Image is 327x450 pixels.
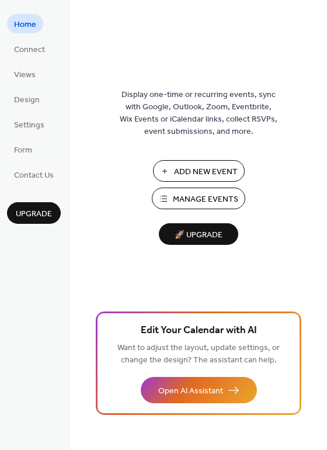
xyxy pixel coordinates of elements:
[7,14,43,33] a: Home
[14,144,32,157] span: Form
[120,89,277,138] span: Display one-time or recurring events, sync with Google, Outlook, Zoom, Eventbrite, Wix Events or ...
[7,165,61,184] a: Contact Us
[14,69,36,81] span: Views
[159,223,238,245] button: 🚀 Upgrade
[153,160,245,182] button: Add New Event
[7,89,47,109] a: Design
[7,202,61,224] button: Upgrade
[14,44,45,56] span: Connect
[14,119,44,131] span: Settings
[7,39,52,58] a: Connect
[174,166,238,178] span: Add New Event
[16,208,52,220] span: Upgrade
[158,385,223,397] span: Open AI Assistant
[14,94,40,106] span: Design
[152,188,245,209] button: Manage Events
[14,169,54,182] span: Contact Us
[7,115,51,134] a: Settings
[141,377,257,403] button: Open AI Assistant
[173,193,238,206] span: Manage Events
[166,227,231,243] span: 🚀 Upgrade
[14,19,36,31] span: Home
[117,340,280,368] span: Want to adjust the layout, update settings, or change the design? The assistant can help.
[7,64,43,84] a: Views
[7,140,39,159] a: Form
[141,323,257,339] span: Edit Your Calendar with AI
